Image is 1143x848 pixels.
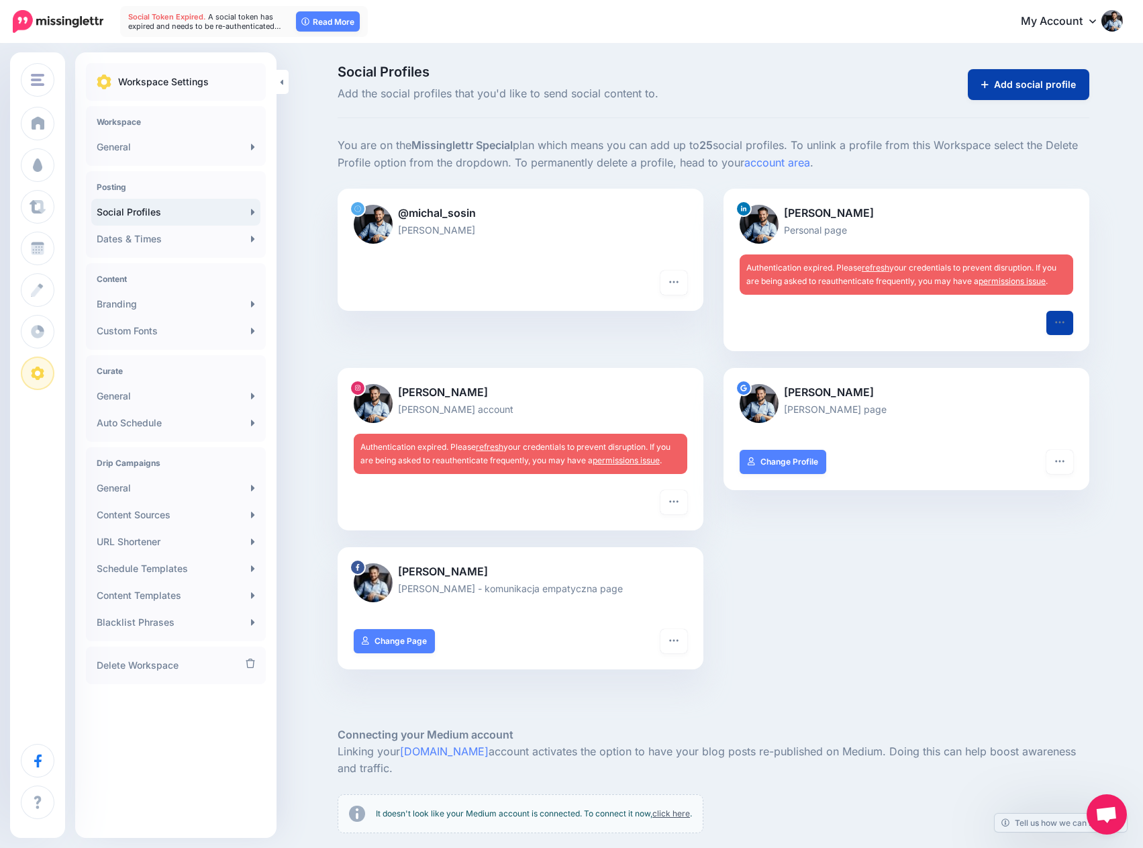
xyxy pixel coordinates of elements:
[31,74,44,86] img: menu.png
[968,69,1089,100] a: Add social profile
[360,442,670,465] span: Authentication expired. Please your credentials to prevent disruption. If you are being asked to ...
[354,581,687,596] p: [PERSON_NAME] - komunikacja empatyczna page
[354,402,687,417] p: [PERSON_NAME] account
[862,263,889,273] a: refresh
[91,652,260,679] a: Delete Workspace
[400,745,489,758] a: [DOMAIN_NAME]
[740,205,1073,222] p: [PERSON_NAME]
[97,274,255,284] h4: Content
[1007,5,1123,38] a: My Account
[97,366,255,376] h4: Curate
[97,182,255,192] h4: Posting
[740,402,1073,417] p: [PERSON_NAME] page
[91,318,260,344] a: Custom Fonts
[740,384,1073,402] p: [PERSON_NAME]
[652,808,690,818] a: click here
[91,475,260,502] a: General
[91,582,260,609] a: Content Templates
[354,629,435,653] a: Change Page
[338,137,1089,172] p: You are on the plan which means you can add up to social profiles. To unlink a profile from this ...
[746,263,1056,286] span: Authentication expired. Please your credentials to prevent disruption. If you are being asked to ...
[13,10,103,33] img: Missinglettr
[740,205,779,244] img: 1723540894369-77259.png
[740,450,826,474] a: Change Profile
[476,442,503,452] a: refresh
[97,75,111,89] img: settings.png
[995,814,1127,832] a: Tell us how we can improve
[91,291,260,318] a: Branding
[349,806,365,822] img: info-circle-grey.png
[91,226,260,252] a: Dates & Times
[128,12,281,31] span: A social token has expired and needs to be re-authenticated…
[128,12,206,21] span: Social Token Expired.
[296,11,360,32] a: Read More
[354,384,393,423] img: 418821867_762899539203117_2487825460532856934_n-bsa143925.jpg
[354,384,687,402] p: [PERSON_NAME]
[354,563,393,602] img: 402657574_122116646822093079_1351061599574527802_n-bsa143928.jpg
[91,383,260,410] a: General
[338,726,1089,743] h5: Connecting your Medium account
[740,384,779,423] img: AAcHTte7Q__J_0vLZ0BopjjAwm9ddAGURcW_KUlMc3k1ua8ya4nEs96-c-77263.png
[118,74,209,90] p: Workspace Settings
[354,205,687,222] p: @michal_sosin
[354,222,687,238] p: [PERSON_NAME]
[338,743,1089,778] p: Linking your account activates the option to have your blog posts re-published on Medium. Doing t...
[91,410,260,436] a: Auto Schedule
[91,555,260,582] a: Schedule Templates
[338,65,832,79] span: Social Profiles
[97,117,255,127] h4: Workspace
[354,205,393,244] img: 0Sggisqo-77257.jpg
[740,222,1073,238] p: Personal page
[97,458,255,468] h4: Drip Campaigns
[338,85,832,103] span: Add the social profiles that you'd like to send social content to.
[91,134,260,160] a: General
[91,502,260,528] a: Content Sources
[411,138,513,152] b: Missinglettr Special
[91,609,260,636] a: Blacklist Phrases
[593,455,660,465] a: permissions issue
[91,528,260,555] a: URL Shortener
[699,138,713,152] b: 25
[979,276,1046,286] a: permissions issue
[91,199,260,226] a: Social Profiles
[1087,794,1127,835] a: Otwarty czat
[354,563,687,581] p: [PERSON_NAME]
[744,156,810,169] a: account area
[376,807,692,820] p: It doesn't look like your Medium account is connected. To connect it now, .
